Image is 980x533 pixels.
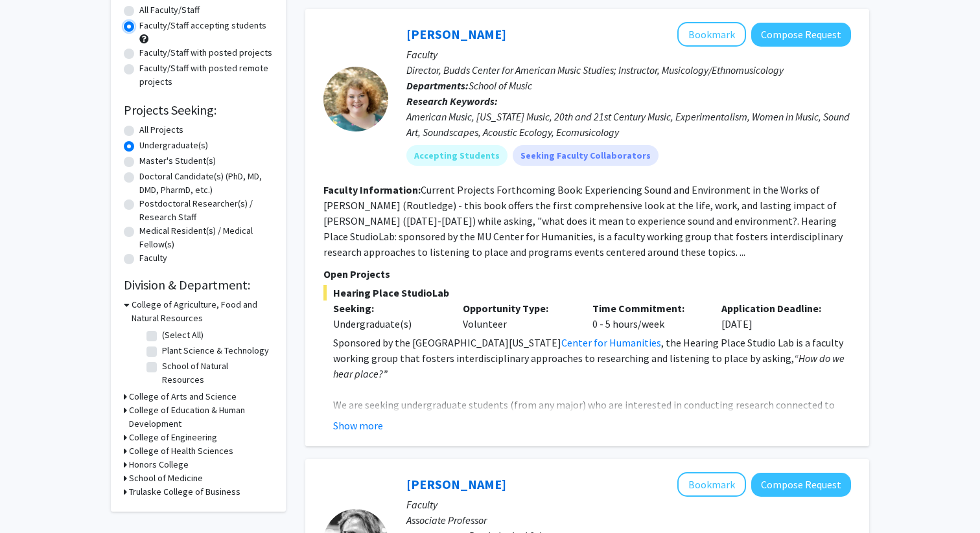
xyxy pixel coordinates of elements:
iframe: Chat [10,475,55,523]
h3: Honors College [129,458,189,471]
b: Faculty Information: [323,183,421,196]
h2: Projects Seeking: [124,102,273,118]
button: Add Nicholas Gaspelin to Bookmarks [677,472,746,497]
label: Faculty [139,251,167,265]
a: Center for Humanities [561,336,661,349]
div: Volunteer [453,301,583,332]
p: Faculty [406,497,851,512]
p: We are seeking undergraduate students (from any major) who are interested in conducting research ... [333,397,851,475]
button: Compose Request to Megan Murph [751,23,851,47]
fg-read-more: Current Projects Forthcoming Book: Experiencing Sound and Environment in the Works of [PERSON_NAM... [323,183,843,258]
mat-chip: Seeking Faculty Collaborators [513,145,659,166]
p: Faculty [406,47,851,62]
p: Seeking: [333,301,443,316]
h3: School of Medicine [129,471,203,485]
label: Faculty/Staff accepting students [139,19,266,32]
div: [DATE] [712,301,841,332]
button: Add Megan Murph to Bookmarks [677,22,746,47]
p: Open Projects [323,266,851,282]
p: Application Deadline: [721,301,832,316]
p: Director, Budds Center for American Music Studies; Instructor, Musicology/Ethnomusicology [406,62,851,78]
div: Undergraduate(s) [333,316,443,332]
h3: College of Health Sciences [129,444,233,458]
label: (Select All) [162,328,204,342]
h3: College of Agriculture, Food and Natural Resources [132,298,273,325]
label: Faculty/Staff with posted projects [139,46,272,60]
p: Opportunity Type: [463,301,573,316]
p: Sponsored by the [GEOGRAPHIC_DATA][US_STATE] , the Hearing Place Studio Lab is a faculty working ... [333,335,851,381]
span: School of Music [469,79,532,92]
b: Departments: [406,79,469,92]
div: 0 - 5 hours/week [583,301,712,332]
b: Research Keywords: [406,95,498,108]
label: Medical Resident(s) / Medical Fellow(s) [139,224,273,251]
h3: College of Education & Human Development [129,403,273,431]
h3: College of Engineering [129,431,217,444]
button: Show more [333,418,383,433]
h2: Division & Department: [124,277,273,293]
button: Compose Request to Nicholas Gaspelin [751,473,851,497]
label: School of Natural Resources [162,359,270,387]
label: Faculty/Staff with posted remote projects [139,62,273,89]
h3: College of Arts and Science [129,390,237,403]
label: Plant Science & Technology [162,344,269,357]
p: Time Commitment: [592,301,703,316]
a: [PERSON_NAME] [406,26,506,42]
label: Master's Student(s) [139,154,216,168]
label: Doctoral Candidate(s) (PhD, MD, DMD, PharmD, etc.) [139,170,273,197]
p: Associate Professor [406,512,851,528]
span: Hearing Place StudioLab [323,285,851,301]
mat-chip: Accepting Students [406,145,507,166]
label: All Projects [139,123,183,137]
h3: Trulaske College of Business [129,485,240,499]
label: Undergraduate(s) [139,139,208,152]
label: All Faculty/Staff [139,3,200,17]
label: Postdoctoral Researcher(s) / Research Staff [139,197,273,224]
div: American Music, [US_STATE] Music, 20th and 21st Century Music, Experimentalism, Women in Music, S... [406,109,851,140]
a: [PERSON_NAME] [406,476,506,492]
